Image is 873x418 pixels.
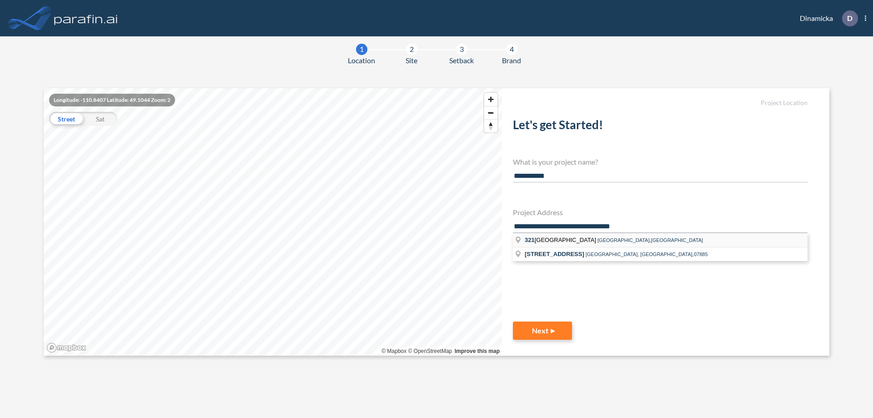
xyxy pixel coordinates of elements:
a: Mapbox homepage [46,342,86,353]
a: Mapbox [381,348,406,354]
div: Dinamicka [786,10,866,26]
div: 4 [506,44,517,55]
a: Improve this map [455,348,500,354]
span: Brand [502,55,521,66]
img: logo [52,9,120,27]
p: D [847,14,853,22]
h4: What is your project name? [513,157,808,166]
span: Setback [449,55,474,66]
div: Longitude: -110.8407 Latitude: 49.1044 Zoom: 2 [49,94,175,106]
button: Next [513,322,572,340]
div: 2 [406,44,417,55]
span: [STREET_ADDRESS] [525,251,584,257]
canvas: Map [44,88,502,356]
a: OpenStreetMap [408,348,452,354]
span: [GEOGRAPHIC_DATA] [525,237,597,243]
h4: Project Address [513,208,808,217]
span: [GEOGRAPHIC_DATA], [GEOGRAPHIC_DATA],07885 [586,252,708,257]
button: Reset bearing to north [484,119,497,132]
span: Location [348,55,375,66]
span: 321 [525,237,535,243]
div: 3 [456,44,467,55]
span: Reset bearing to north [484,120,497,132]
button: Zoom out [484,106,497,119]
h2: Let's get Started! [513,118,808,136]
div: Sat [83,112,117,126]
div: Street [49,112,83,126]
button: Zoom in [484,93,497,106]
div: 1 [356,44,367,55]
span: [GEOGRAPHIC_DATA],[GEOGRAPHIC_DATA] [597,237,703,243]
span: Site [406,55,417,66]
h5: Project Location [513,99,808,107]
